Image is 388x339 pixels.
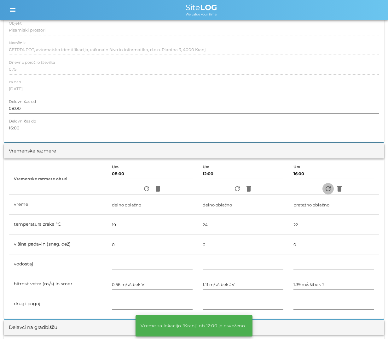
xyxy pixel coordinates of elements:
iframe: Chat Widget [298,271,388,339]
div: Delavci na gradbišču [9,324,57,331]
i: refresh [234,185,241,193]
label: Objekt [9,21,22,26]
label: Dnevno poročilo številka [9,60,55,65]
label: Delovni čas od [9,99,36,104]
label: Naročnik [9,41,26,45]
td: vreme [9,195,107,215]
b: LOG [200,3,217,12]
span: We value your time. [186,12,217,16]
div: Vreme za lokacijo "Kranj" ob 12:00 je osveženo [136,318,250,333]
label: Delovni čas do [9,119,36,124]
td: temperatura zraka °C [9,215,107,235]
i: delete [336,185,343,193]
td: drugi pogoji [9,294,107,314]
td: vodostaj [9,254,107,274]
i: refresh [143,185,150,193]
i: menu [9,6,16,14]
span: Site [186,3,217,12]
i: delete [245,185,252,193]
label: za dan [9,80,21,85]
label: Ura [203,165,210,169]
div: Vremenske razmere [9,147,56,155]
th: Vremenske razmere ob uri [9,164,107,195]
label: Ura [293,165,300,169]
div: Pripomoček za klepet [298,271,388,339]
td: hitrost vetra (m/s) in smer [9,274,107,294]
td: višina padavin (sneg, dež) [9,235,107,254]
label: Ura [112,165,119,169]
i: refresh [324,185,332,193]
i: delete [154,185,162,193]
